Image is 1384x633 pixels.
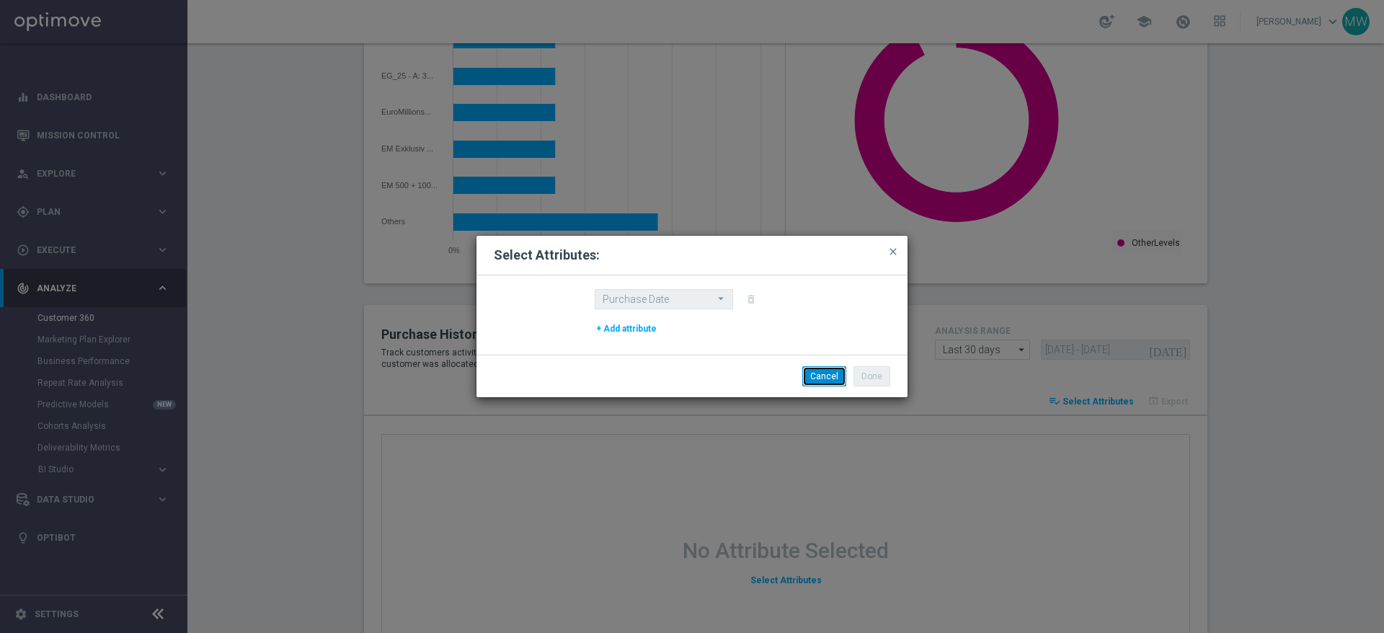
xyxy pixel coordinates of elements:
[595,321,658,337] button: + Add attribute
[494,247,600,264] h2: Select Attributes:
[802,366,846,386] button: Cancel
[853,366,890,386] button: Done
[714,290,729,308] i: arrow_drop_down
[887,246,899,257] span: close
